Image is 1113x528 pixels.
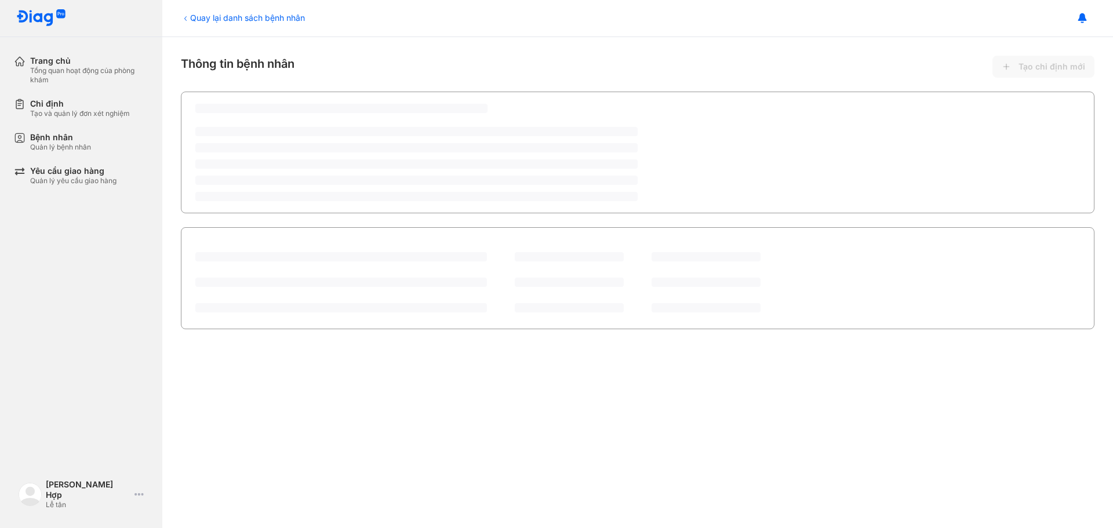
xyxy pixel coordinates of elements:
div: Yêu cầu giao hàng [30,166,117,176]
span: ‌ [652,303,761,312]
span: ‌ [195,192,638,201]
div: Quản lý yêu cầu giao hàng [30,176,117,185]
div: Lịch sử chỉ định [195,238,265,252]
span: ‌ [195,159,638,169]
span: ‌ [195,303,487,312]
span: ‌ [195,252,487,261]
span: ‌ [195,278,487,287]
button: Tạo chỉ định mới [992,56,1094,78]
span: ‌ [195,176,638,185]
div: Bệnh nhân [30,132,91,143]
span: ‌ [652,278,761,287]
div: Thông tin bệnh nhân [181,56,1094,78]
span: ‌ [195,104,488,113]
img: logo [19,483,42,506]
div: Chỉ định [30,99,130,109]
span: ‌ [515,278,624,287]
div: Quản lý bệnh nhân [30,143,91,152]
div: Tổng quan hoạt động của phòng khám [30,66,148,85]
div: Trang chủ [30,56,148,66]
img: logo [16,9,66,27]
span: ‌ [515,303,624,312]
span: ‌ [195,143,638,152]
div: [PERSON_NAME] Hợp [46,479,130,500]
div: Lễ tân [46,500,130,509]
span: ‌ [195,127,638,136]
div: Quay lại danh sách bệnh nhân [181,12,305,24]
span: ‌ [515,252,624,261]
span: Tạo chỉ định mới [1019,61,1085,72]
div: Tạo và quản lý đơn xét nghiệm [30,109,130,118]
span: ‌ [652,252,761,261]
